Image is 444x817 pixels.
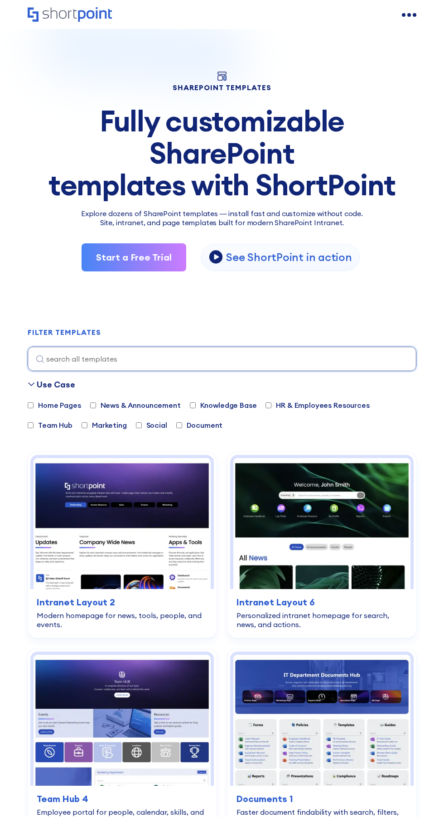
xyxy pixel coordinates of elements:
input: Document [176,422,182,428]
input: News & Announcement [90,402,96,408]
label: Document [176,420,223,430]
label: Marketing [82,420,127,430]
label: Home Pages [28,400,81,411]
div: Personalized intranet homepage for search, news, and actions. [236,611,407,629]
h3: Intranet Layout 2 [37,595,208,609]
h1: SHAREPOINT TEMPLATES [28,84,416,91]
label: Knowledge Base [190,400,257,411]
label: Team Hub [28,420,72,430]
img: Documents 1 – SharePoint Document Library Template: Faster document findability with search, filt... [233,655,410,786]
iframe: Chat Widget [399,773,444,817]
p: See ShortPoint in action [226,250,352,264]
div: Use Case [37,378,75,391]
div: Fully customizable SharePoint templates with ShortPoint [28,105,416,201]
label: News & Announcement [90,400,181,411]
input: HR & Employees Resources [265,402,271,408]
a: Intranet Layout 2 – SharePoint Homepage Design: Modern homepage for news, tools, people, and even... [28,452,217,638]
a: open lightbox [201,244,359,271]
input: Team Hub [28,422,34,428]
img: Intranet Layout 6 – SharePoint Homepage Design: Personalized intranet homepage for search, news, ... [233,458,410,589]
input: Social [136,422,142,428]
a: Home [28,7,112,23]
h3: Intranet Layout 6 [236,595,407,609]
div: FILTER TEMPLATES [28,329,101,336]
p: Explore dozens of SharePoint templates — install fast and customize without code. [28,208,416,219]
div: Modern homepage for news, tools, people, and events. [37,611,208,629]
input: Home Pages [28,402,34,408]
a: Start a Free Trial [82,243,186,271]
input: search all templates [28,347,416,371]
a: open menu [402,8,416,22]
input: Knowledge Base [190,402,196,408]
h2: Site, intranet, and page templates built for modern SharePoint Intranet. [28,219,416,227]
h3: Team Hub 4 [37,792,208,806]
label: Social [136,420,167,430]
input: Marketing [82,422,87,428]
img: Intranet Layout 2 – SharePoint Homepage Design: Modern homepage for news, tools, people, and events. [34,458,211,589]
a: Intranet Layout 6 – SharePoint Homepage Design: Personalized intranet homepage for search, news, ... [227,452,416,638]
h3: Documents 1 [236,792,407,806]
label: HR & Employees Resources [265,400,369,411]
img: Team Hub 4 – SharePoint Employee Portal Template: Employee portal for people, calendar, skills, a... [34,655,211,786]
